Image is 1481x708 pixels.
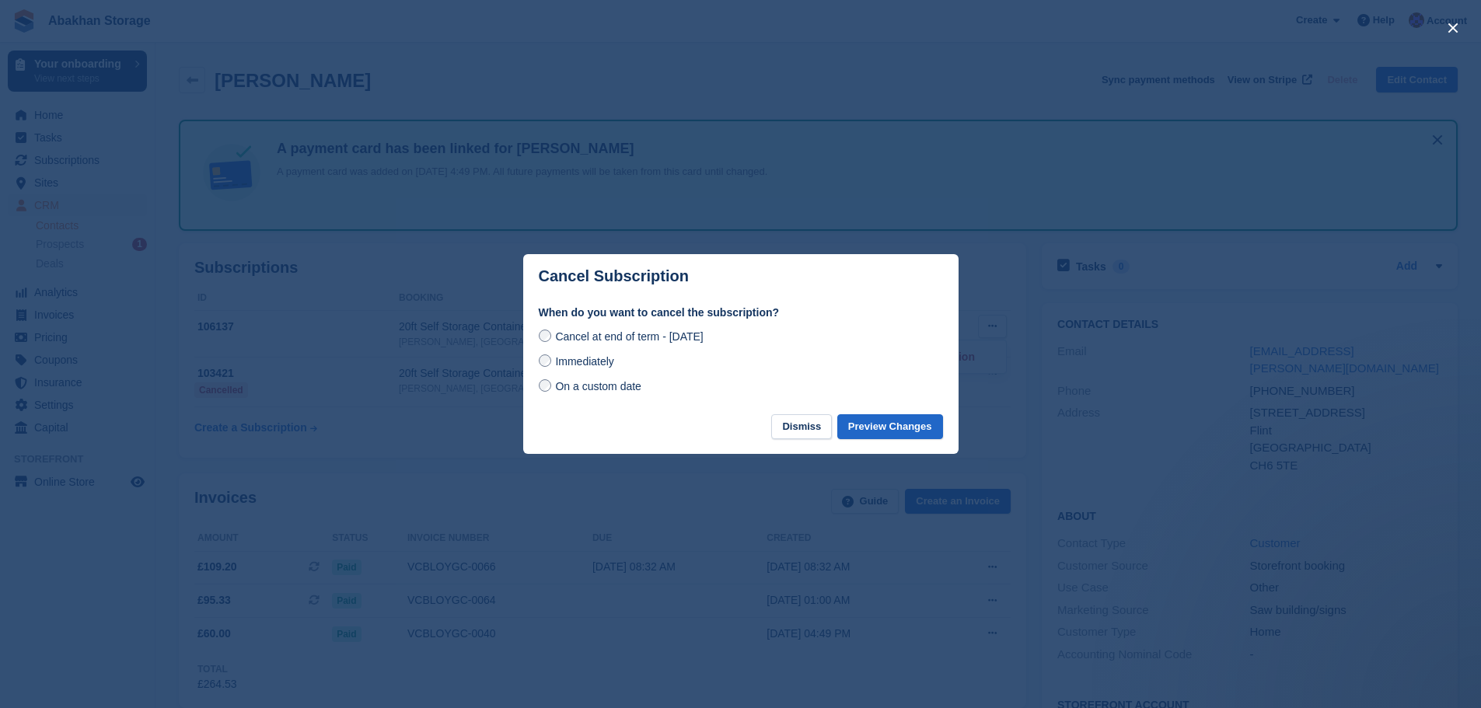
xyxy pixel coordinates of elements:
span: Immediately [555,355,613,368]
label: When do you want to cancel the subscription? [539,305,943,321]
button: Dismiss [771,414,832,440]
button: Preview Changes [837,414,943,440]
input: Immediately [539,354,551,367]
input: On a custom date [539,379,551,392]
button: close [1441,16,1465,40]
span: Cancel at end of term - [DATE] [555,330,703,343]
p: Cancel Subscription [539,267,689,285]
span: On a custom date [555,380,641,392]
input: Cancel at end of term - [DATE] [539,330,551,342]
